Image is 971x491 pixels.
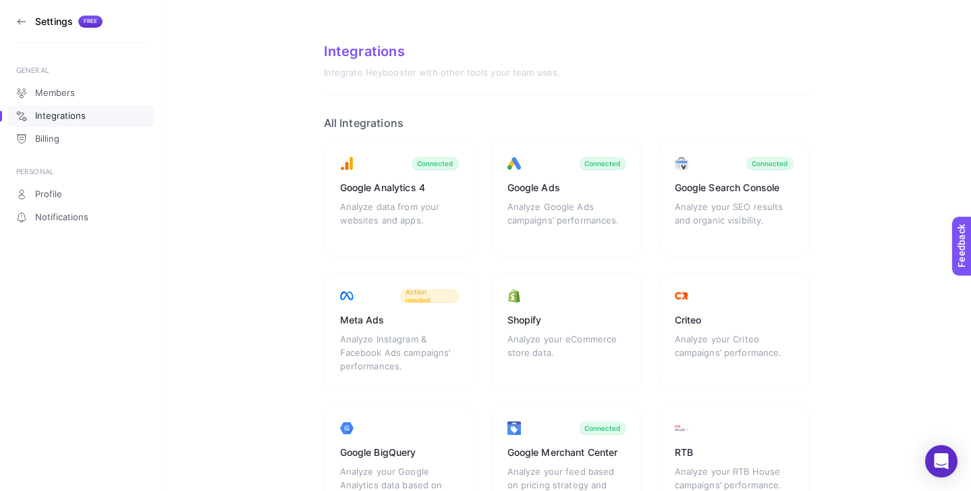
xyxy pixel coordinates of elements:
[925,445,958,477] div: Open Intercom Messenger
[8,207,154,228] a: Notifications
[406,288,453,304] span: Action needed
[324,116,810,130] h2: All Integrations
[35,212,88,223] span: Notifications
[507,200,626,240] div: Analyze Google Ads campaigns’ performances.
[35,16,73,27] h3: Settings
[507,181,626,195] div: Google Ads
[507,313,626,327] div: Shopify
[507,332,626,373] div: Analyze your eCommerce store data.
[675,446,794,459] div: RTB
[752,159,788,167] div: Connected
[8,82,154,104] a: Members
[8,128,154,150] a: Billing
[675,200,794,240] div: Analyze your SEO results and organic visibility.
[340,446,459,459] div: Google BigQuery
[340,181,459,195] div: Google Analytics 4
[324,43,810,59] div: Integrations
[584,424,621,432] div: Connected
[8,105,154,127] a: Integrations
[35,111,86,122] span: Integrations
[675,313,794,327] div: Criteo
[16,65,146,76] div: GENERAL
[584,159,621,167] div: Connected
[417,159,453,167] div: Connected
[8,4,51,15] span: Feedback
[675,181,794,195] div: Google Search Console
[675,332,794,373] div: Analyze your Criteo campaigns’ performance.
[16,166,146,177] div: PERSONAL
[35,88,75,99] span: Members
[35,189,62,200] span: Profile
[8,184,154,205] a: Profile
[340,332,459,373] div: Analyze Instagram & Facebook Ads campaigns’ performances.
[324,68,810,78] div: Integrate Heybooster with other tools your team uses.
[340,313,459,327] div: Meta Ads
[507,446,626,459] div: Google Merchant Center
[340,200,459,240] div: Analyze data from your websites and apps.
[84,18,97,25] span: Free
[35,134,59,145] span: Billing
